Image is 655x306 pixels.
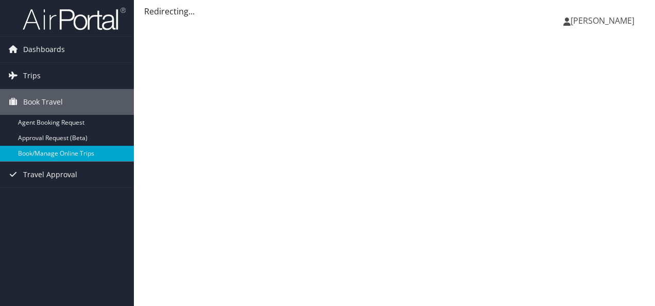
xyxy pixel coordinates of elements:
img: airportal-logo.png [23,7,126,31]
a: [PERSON_NAME] [563,5,645,36]
span: Trips [23,63,41,89]
span: Book Travel [23,89,63,115]
div: Redirecting... [144,5,645,18]
span: Dashboards [23,37,65,62]
span: Travel Approval [23,162,77,188]
span: [PERSON_NAME] [571,15,634,26]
